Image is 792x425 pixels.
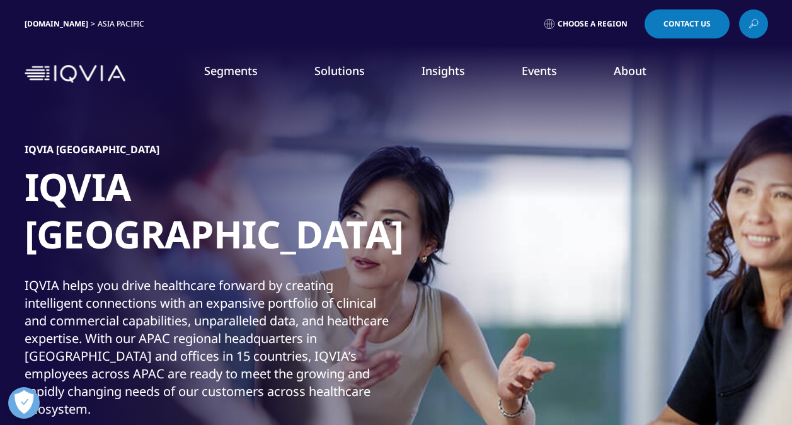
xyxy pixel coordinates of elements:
a: Events [522,63,557,78]
div: IQVIA helps you drive healthcare forward by creating intelligent connections with an expansive po... [25,277,393,418]
span: Contact Us [663,20,711,28]
div: Asia Pacific [98,19,149,29]
a: Segments [204,63,258,78]
span: Choose a Region [558,19,628,29]
a: Solutions [314,63,365,78]
a: [DOMAIN_NAME] [25,18,88,29]
nav: Primary [130,44,768,103]
img: IQVIA Healthcare Information Technology and Pharma Clinical Research Company [25,65,125,83]
a: Insights [422,63,465,78]
a: About [614,63,646,78]
h5: IQVIA [GEOGRAPHIC_DATA] [25,143,159,156]
a: Contact Us [645,9,730,38]
h1: IQVIA [GEOGRAPHIC_DATA] [25,163,497,265]
button: Open Preferences [8,387,40,419]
